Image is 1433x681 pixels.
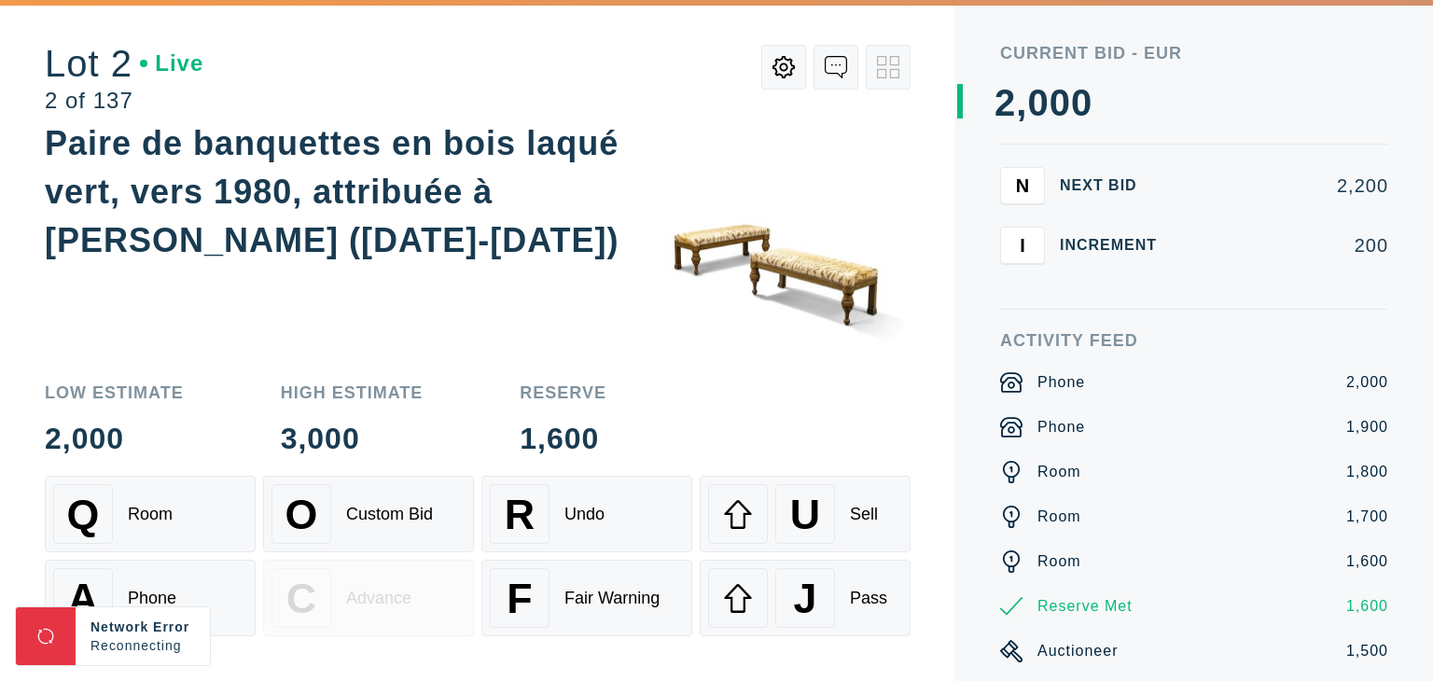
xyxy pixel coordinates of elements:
div: 2,200 [1187,176,1388,195]
div: 0 [1071,84,1092,121]
span: C [286,575,316,622]
div: 1,600 [1346,595,1388,618]
div: Advance [346,589,411,608]
div: Room [128,505,173,524]
div: Auctioneer [1037,640,1119,662]
div: Undo [564,505,605,524]
span: O [285,491,318,538]
div: Phone [128,589,176,608]
span: I [1020,234,1025,256]
div: 3,000 [281,424,424,453]
button: USell [700,476,911,552]
div: Reserve Met [1037,595,1133,618]
div: 200 [1187,236,1388,255]
div: 1,600 [520,424,606,453]
div: Room [1037,506,1081,528]
div: 1,900 [1346,416,1388,438]
div: 2,000 [1346,371,1388,394]
div: 1,700 [1346,506,1388,528]
button: JPass [700,560,911,636]
div: Increment [1060,238,1172,253]
div: 0 [1050,84,1071,121]
span: Q [67,491,100,538]
div: Sell [850,505,878,524]
button: RUndo [481,476,692,552]
button: QRoom [45,476,256,552]
button: I [1000,227,1045,264]
span: A [68,575,98,622]
div: Paire de banquettes en bois laqué vert, vers 1980, attribuée à [PERSON_NAME] ([DATE]-[DATE]) [45,124,619,259]
span: J [793,575,816,622]
div: , [1016,84,1027,457]
button: CAdvance [263,560,474,636]
div: 2 [995,84,1016,121]
div: Live [140,52,203,75]
button: FFair Warning [481,560,692,636]
button: OCustom Bid [263,476,474,552]
div: High Estimate [281,384,424,401]
span: N [1016,174,1029,196]
button: APhone [45,560,256,636]
span: R [505,491,535,538]
div: Room [1037,461,1081,483]
div: Custom Bid [346,505,433,524]
div: Phone [1037,371,1085,394]
div: 2 of 137 [45,90,203,112]
div: Current Bid - EUR [1000,45,1388,62]
div: Phone [1037,416,1085,438]
div: Reconnecting [90,636,195,655]
div: Fair Warning [564,589,660,608]
div: Lot 2 [45,45,203,82]
div: Activity Feed [1000,332,1388,349]
span: F [507,575,532,622]
button: N [1000,167,1045,204]
div: Room [1037,550,1081,573]
div: Pass [850,589,887,608]
div: 1,800 [1346,461,1388,483]
div: 2,000 [45,424,184,453]
div: Low Estimate [45,384,184,401]
div: 1,600 [1346,550,1388,573]
div: 1,500 [1346,640,1388,662]
div: 0 [1027,84,1049,121]
span: U [790,491,820,538]
div: Network Error [90,618,195,636]
div: Next Bid [1060,178,1172,193]
div: Reserve [520,384,606,401]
